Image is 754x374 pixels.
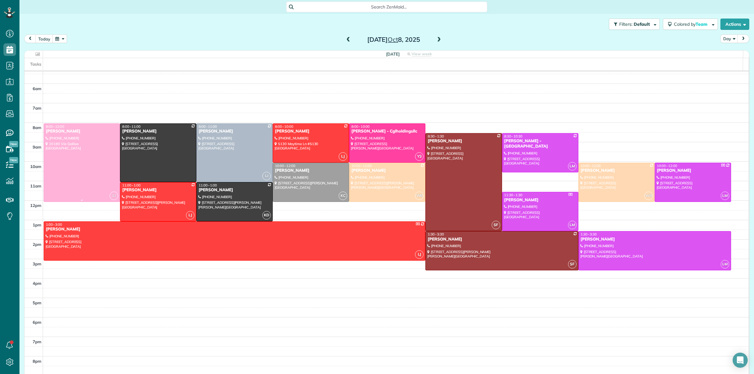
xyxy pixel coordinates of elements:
[122,129,194,134] div: [PERSON_NAME]
[36,35,53,43] button: today
[427,237,576,242] div: [PERSON_NAME]
[33,261,41,266] span: 3pm
[492,221,500,229] span: SF
[199,183,217,187] span: 11:00 - 1:00
[122,183,140,187] span: 11:00 - 1:00
[33,86,41,91] span: 6am
[504,198,576,203] div: [PERSON_NAME]
[339,192,347,200] span: KC
[644,192,653,200] span: WB
[46,222,62,227] span: 1:00 - 3:00
[663,19,718,30] button: Colored byTeam
[351,168,423,173] div: [PERSON_NAME]
[619,21,632,27] span: Filters:
[415,192,423,200] span: WB
[415,152,423,161] span: Y3
[110,192,118,200] span: LI
[720,19,749,30] button: Actions
[415,250,423,259] span: LJ
[33,339,41,344] span: 7pm
[30,203,41,208] span: 12pm
[568,162,576,171] span: LM
[198,187,271,193] div: [PERSON_NAME]
[388,35,398,43] span: Oct
[33,242,41,247] span: 2pm
[504,193,522,197] span: 11:30 - 1:30
[351,164,372,168] span: 10:00 - 12:00
[428,134,444,138] span: 8:30 - 1:30
[568,221,576,229] span: LM
[30,183,41,188] span: 11am
[262,211,271,220] span: KD
[30,62,41,67] span: Tasks
[46,124,64,129] span: 8:00 - 12:00
[427,138,500,144] div: [PERSON_NAME]
[386,51,400,57] span: [DATE]
[733,353,748,368] div: Open Intercom Messenger
[33,222,41,227] span: 1pm
[581,232,597,236] span: 1:30 - 3:30
[33,281,41,286] span: 4pm
[46,227,423,232] div: [PERSON_NAME]
[737,35,749,43] button: next
[609,19,660,30] button: Filters: Default
[428,232,444,236] span: 1:30 - 3:30
[354,36,433,43] h2: [DATE] 8, 2025
[186,211,194,220] span: LJ
[198,129,271,134] div: [PERSON_NAME]
[9,157,18,163] span: New
[275,164,295,168] span: 10:00 - 12:00
[720,35,738,43] button: Day
[581,164,601,168] span: 10:00 - 12:00
[24,35,36,43] button: prev
[696,21,708,27] span: Team
[33,359,41,364] span: 8pm
[504,134,522,138] span: 8:30 - 10:30
[351,129,423,134] div: [PERSON_NAME] - Cglholdingsllc
[199,124,217,129] span: 8:00 - 11:00
[504,138,576,149] div: [PERSON_NAME] - [GEOGRAPHIC_DATA]
[634,21,650,27] span: Default
[33,125,41,130] span: 8am
[262,172,271,180] span: LI
[606,19,660,30] a: Filters: Default
[33,320,41,325] span: 6pm
[721,260,729,268] span: LM
[580,237,729,242] div: [PERSON_NAME]
[33,144,41,149] span: 9am
[580,168,653,173] div: [PERSON_NAME]
[33,106,41,111] span: 7am
[46,129,118,134] div: [PERSON_NAME]
[674,21,710,27] span: Colored by
[657,164,677,168] span: 10:00 - 12:00
[339,152,347,161] span: LJ
[657,168,729,173] div: [PERSON_NAME]
[568,260,576,268] span: SF
[9,141,18,147] span: New
[351,124,369,129] span: 8:00 - 10:00
[33,300,41,305] span: 5pm
[275,129,347,134] div: [PERSON_NAME]
[275,124,293,129] span: 8:00 - 10:00
[721,192,729,200] span: LM
[122,124,140,129] span: 8:00 - 11:00
[122,187,194,193] div: [PERSON_NAME]
[412,51,432,57] span: View week
[30,164,41,169] span: 10am
[275,168,347,173] div: [PERSON_NAME]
